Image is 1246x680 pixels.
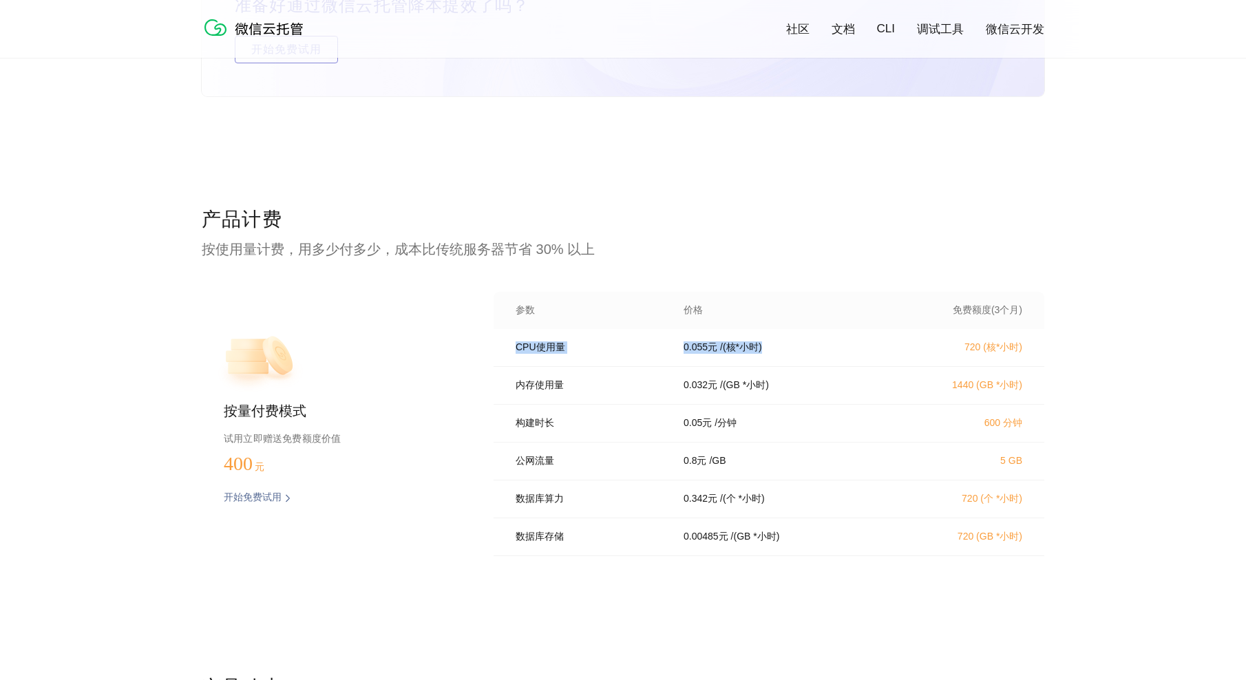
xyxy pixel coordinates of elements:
p: 按量付费模式 [224,402,450,421]
p: CPU使用量 [516,341,664,354]
span: 元 [255,462,264,472]
p: 价格 [684,304,703,317]
p: 公网流量 [516,455,664,467]
p: 0.055 元 [684,341,717,354]
p: 720 (GB *小时) [901,531,1022,543]
p: 0.8 元 [684,455,706,467]
p: / (GB *小时) [720,379,769,392]
p: 按使用量计费，用多少付多少，成本比传统服务器节省 30% 以上 [202,240,1044,259]
a: CLI [877,22,895,36]
p: 600 分钟 [901,417,1022,429]
p: / GB [709,455,726,467]
p: 构建时长 [516,417,664,429]
a: 文档 [832,21,855,37]
p: / (个 *小时) [720,493,765,505]
p: 400 [224,453,293,475]
a: 调试工具 [917,21,964,37]
p: 数据库存储 [516,531,664,543]
p: 开始免费试用 [224,491,282,505]
p: 5 GB [901,455,1022,466]
p: / 分钟 [715,417,737,429]
p: 0.00485 元 [684,531,728,543]
p: 内存使用量 [516,379,664,392]
a: 微信云开发 [986,21,1044,37]
p: / (核*小时) [720,341,762,354]
p: 0.05 元 [684,417,712,429]
a: 社区 [786,21,810,37]
img: 微信云托管 [202,14,312,41]
p: 数据库算力 [516,493,664,505]
p: 试用立即赠送免费额度价值 [224,429,450,447]
p: / (GB *小时) [731,531,780,543]
p: 1440 (GB *小时) [901,379,1022,392]
p: 0.032 元 [684,379,717,392]
p: 0.342 元 [684,493,717,505]
p: 产品计费 [202,206,1044,234]
p: 免费额度(3个月) [901,304,1022,317]
a: 微信云托管 [202,32,312,43]
p: 参数 [516,304,664,317]
p: 720 (个 *小时) [901,493,1022,505]
p: 720 (核*小时) [901,341,1022,354]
